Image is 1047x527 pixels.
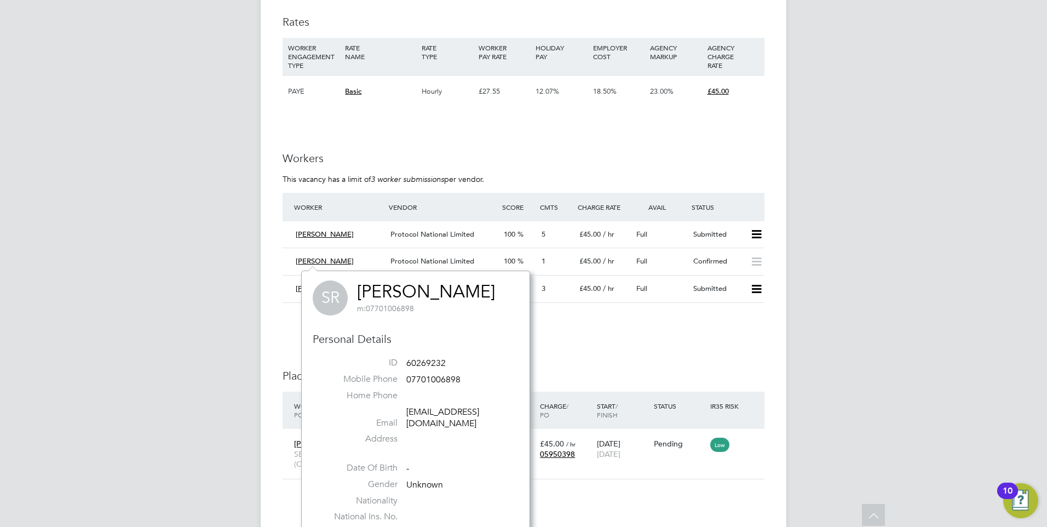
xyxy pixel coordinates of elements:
[406,358,446,369] span: 60269232
[647,38,704,66] div: AGENCY MARKUP
[689,226,746,244] div: Submitted
[632,197,689,217] div: Avail
[283,151,764,165] h3: Workers
[390,256,474,266] span: Protocol National Limited
[689,253,746,271] div: Confirmed
[321,433,398,445] label: Address
[710,438,729,452] span: Low
[636,256,647,266] span: Full
[313,332,519,346] h3: Personal Details
[321,511,398,523] label: National Ins. No.
[654,439,705,449] div: Pending
[689,280,746,298] div: Submitted
[476,38,533,66] div: WORKER PAY RATE
[294,449,364,469] span: SEND Lecturer (Outer)
[590,38,647,66] div: EMPLOYER COST
[321,357,398,369] label: ID
[294,439,357,449] span: [PERSON_NAME]
[594,396,651,425] div: Start
[313,280,348,316] span: SR
[504,230,515,239] span: 100
[296,230,354,239] span: [PERSON_NAME]
[285,38,342,75] div: WORKER ENGAGEMENT TYPE
[1003,491,1013,505] div: 10
[294,402,325,419] span: / Position
[357,303,414,313] span: 07701006898
[603,284,614,293] span: / hr
[283,174,764,184] p: This vacancy has a limit of per vendor.
[285,76,342,107] div: PAYE
[390,230,474,239] span: Protocol National Limited
[597,402,618,419] span: / Finish
[636,284,647,293] span: Full
[371,174,444,184] em: 3 worker submissions
[542,230,545,239] span: 5
[321,495,398,507] label: Nationality
[594,433,651,464] div: [DATE]
[283,15,764,29] h3: Rates
[321,417,398,429] label: Email
[291,197,386,217] div: Worker
[537,396,594,425] div: Charge
[597,449,620,459] span: [DATE]
[603,230,614,239] span: / hr
[345,87,361,96] span: Basic
[321,479,398,490] label: Gender
[321,390,398,402] label: Home Phone
[476,76,533,107] div: £27.55
[342,38,418,66] div: RATE NAME
[321,374,398,385] label: Mobile Phone
[504,256,515,266] span: 100
[321,462,398,474] label: Date Of Birth
[291,433,764,442] a: [PERSON_NAME]SEND Lecturer (Outer)Protocol National LimitedAG SENDArdleigh Green£45.00 / hr059503...
[357,281,495,302] a: [PERSON_NAME]
[540,449,575,459] span: 05950398
[542,256,545,266] span: 1
[707,87,729,96] span: £45.00
[296,256,354,266] span: [PERSON_NAME]
[386,197,499,217] div: Vendor
[291,396,367,425] div: Worker
[707,396,745,416] div: IR35 Risk
[536,87,559,96] span: 12.07%
[1003,483,1038,518] button: Open Resource Center, 10 new notifications
[406,406,479,429] a: [EMAIL_ADDRESS][DOMAIN_NAME]
[705,38,762,75] div: AGENCY CHARGE RATE
[533,38,590,66] div: HOLIDAY PAY
[296,284,354,293] span: [PERSON_NAME]
[650,87,674,96] span: 23.00%
[603,256,614,266] span: / hr
[579,256,601,266] span: £45.00
[566,440,576,448] span: / hr
[593,87,617,96] span: 18.50%
[406,374,461,385] span: 07701006898
[651,396,708,416] div: Status
[357,303,366,313] span: m:
[636,230,647,239] span: Full
[537,197,575,217] div: Cmts
[419,76,476,107] div: Hourly
[419,38,476,66] div: RATE TYPE
[406,479,443,490] span: Unknown
[540,439,564,449] span: £45.00
[542,284,545,293] span: 3
[579,230,601,239] span: £45.00
[689,197,764,217] div: Status
[579,284,601,293] span: £45.00
[575,197,632,217] div: Charge Rate
[406,463,409,474] span: -
[499,197,537,217] div: Score
[283,369,764,383] h3: Placements
[540,402,568,419] span: / PO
